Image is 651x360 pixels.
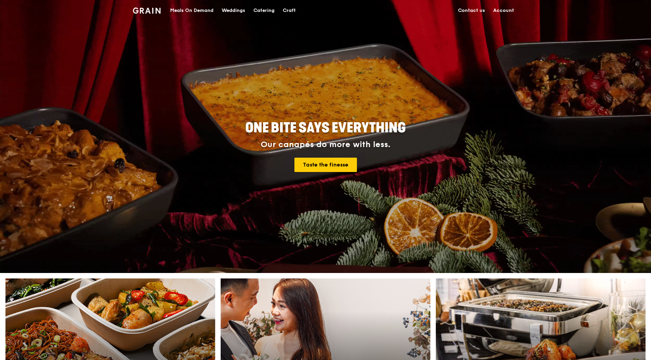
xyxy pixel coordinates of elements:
[454,0,489,21] a: Contact us
[218,0,249,21] a: Weddings
[203,140,448,149] div: Our canapés do more with less.
[249,0,279,21] a: Catering
[245,120,406,136] span: ONE BITE SAYS EVERYTHING
[489,0,518,21] a: Account
[222,0,245,21] div: Weddings
[253,0,275,21] div: Catering
[170,0,213,21] div: Meals On Demand
[133,8,161,14] img: Grain
[279,0,300,21] a: Craft
[283,0,296,21] div: Craft
[294,158,357,172] a: Taste the finesse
